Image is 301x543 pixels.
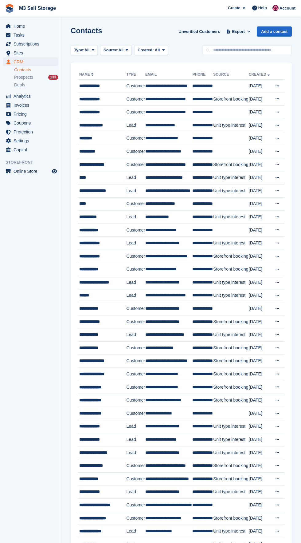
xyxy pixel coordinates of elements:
[14,22,50,30] span: Home
[127,420,145,433] td: Lead
[249,368,272,381] td: [DATE]
[249,184,272,197] td: [DATE]
[249,224,272,237] td: [DATE]
[213,446,249,459] td: Unit type interest
[14,82,58,88] a: Deals
[213,158,249,171] td: Storefront booking
[127,368,145,381] td: Customer
[249,315,272,328] td: [DATE]
[127,224,145,237] td: Customer
[3,92,58,101] a: menu
[127,473,145,486] td: Customer
[14,167,50,176] span: Online Store
[249,211,272,224] td: [DATE]
[232,29,245,35] span: Export
[213,459,249,473] td: Storefront booking
[213,315,249,328] td: Storefront booking
[127,263,145,276] td: Customer
[127,315,145,328] td: Customer
[225,26,252,37] button: Export
[3,31,58,39] a: menu
[192,70,213,80] th: Phone
[14,57,50,66] span: CRM
[249,237,272,250] td: [DATE]
[213,70,249,80] th: Source
[249,289,272,302] td: [DATE]
[127,171,145,184] td: Lead
[249,197,272,211] td: [DATE]
[3,40,58,48] a: menu
[127,459,145,473] td: Customer
[17,3,58,13] a: M3 Self Storage
[119,47,124,53] span: All
[127,119,145,132] td: Lead
[213,93,249,106] td: Storefront booking
[213,486,249,499] td: Unit type interest
[249,72,271,77] a: Created
[127,145,145,158] td: Customer
[213,512,249,525] td: Storefront booking
[249,302,272,315] td: [DATE]
[14,145,50,154] span: Capital
[127,446,145,459] td: Lead
[213,184,249,197] td: Unit type interest
[249,158,272,171] td: [DATE]
[71,26,102,35] h1: Contacts
[127,250,145,263] td: Customer
[127,381,145,394] td: Customer
[213,289,249,302] td: Unit type interest
[127,106,145,119] td: Customer
[249,459,272,473] td: [DATE]
[127,499,145,512] td: Customer
[258,5,267,11] span: Help
[14,49,50,57] span: Sites
[51,168,58,175] a: Preview store
[3,49,58,57] a: menu
[249,381,272,394] td: [DATE]
[249,328,272,342] td: [DATE]
[48,75,58,80] div: 133
[14,74,58,81] a: Prospects 133
[249,446,272,459] td: [DATE]
[249,355,272,368] td: [DATE]
[138,48,154,52] span: Created:
[213,211,249,224] td: Unit type interest
[14,31,50,39] span: Tasks
[14,82,25,88] span: Deals
[3,57,58,66] a: menu
[249,433,272,446] td: [DATE]
[249,486,272,499] td: [DATE]
[14,67,58,73] a: Contacts
[14,101,50,109] span: Invoices
[213,276,249,289] td: Unit type interest
[14,92,50,101] span: Analytics
[213,525,249,538] td: Unit type interest
[127,302,145,315] td: Customer
[127,93,145,106] td: Customer
[213,473,249,486] td: Storefront booking
[249,93,272,106] td: [DATE]
[127,407,145,420] td: Customer
[127,70,145,80] th: Type
[213,237,249,250] td: Unit type interest
[3,119,58,127] a: menu
[155,48,160,52] span: All
[213,420,249,433] td: Unit type interest
[249,132,272,145] td: [DATE]
[213,368,249,381] td: Storefront booking
[213,119,249,132] td: Unit type interest
[249,407,272,420] td: [DATE]
[14,40,50,48] span: Subscriptions
[213,250,249,263] td: Storefront booking
[257,26,292,37] a: Add a contact
[127,237,145,250] td: Lead
[279,5,295,11] span: Account
[127,289,145,302] td: Lead
[104,47,118,53] span: Source:
[249,171,272,184] td: [DATE]
[127,132,145,145] td: Customer
[134,45,168,55] button: Created: All
[127,158,145,171] td: Customer
[127,276,145,289] td: Lead
[14,74,33,80] span: Prospects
